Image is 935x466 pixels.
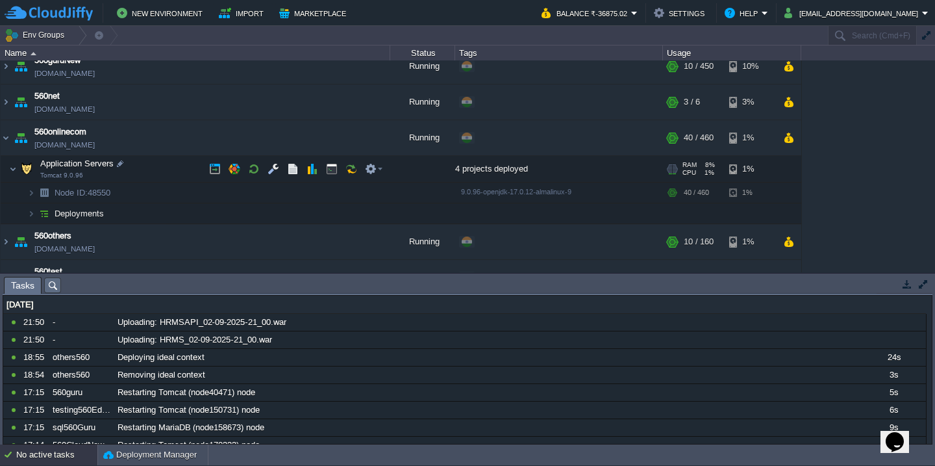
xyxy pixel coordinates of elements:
[118,422,264,434] span: Restarting MariaDB (node158673) node
[49,419,113,436] div: sql560Guru
[118,334,272,346] span: Uploading: HRMS_02-09-2025-21_00.war
[684,49,714,84] div: 10 / 450
[9,156,17,182] img: AMDAwAAAACH5BAEAAAAALAAAAAABAAEAAAICRAEAOw==
[729,156,771,182] div: 1%
[862,384,925,401] div: 5s
[34,54,81,67] a: 560guruNew
[461,188,571,196] span: 9.0.96-openjdk-17.0.12-almalinux-9
[219,5,268,21] button: Import
[729,120,771,155] div: 1%
[12,120,30,155] img: AMDAwAAAACH5BAEAAAAALAAAAAABAAEAAAICRAEAOw==
[34,103,95,116] a: [DOMAIN_NAME]
[53,208,106,219] a: Deployments
[103,448,197,461] button: Deployment Manager
[880,414,922,453] iframe: chat widget
[862,419,925,436] div: 9s
[49,437,113,454] div: 560CloudNew
[49,367,113,383] div: others560
[390,224,455,259] div: Running
[49,402,113,419] div: testing560EduBee
[1,84,11,120] img: AMDAwAAAACH5BAEAAAAALAAAAAABAAEAAAICRAEAOw==
[55,188,88,198] span: Node ID:
[34,265,62,278] a: 560test
[391,45,455,60] div: Status
[34,242,95,255] a: [DOMAIN_NAME]
[729,260,771,295] div: 2%
[702,161,715,169] span: 8%
[729,183,771,203] div: 1%
[1,260,11,295] img: AMDAwAAAACH5BAEAAAAALAAAAAABAAEAAAICRAEAOw==
[23,331,48,348] div: 21:50
[456,45,662,60] div: Tags
[390,49,455,84] div: Running
[53,187,112,198] span: 48550
[18,156,36,182] img: AMDAwAAAACH5BAEAAAAALAAAAAABAAEAAAICRAEAOw==
[654,5,708,21] button: Settings
[34,90,60,103] a: 560net
[390,120,455,155] div: Running
[23,384,48,401] div: 17:15
[12,224,30,259] img: AMDAwAAAACH5BAEAAAAALAAAAAABAAEAAAICRAEAOw==
[118,317,286,328] span: Uploading: HRMSAPI_02-09-2025-21_00.war
[682,169,696,177] span: CPU
[118,439,260,451] span: Restarting Tomcat (node170333) node
[23,419,48,436] div: 17:15
[39,159,116,168] a: Application ServersTomcat 9.0.96
[49,314,113,331] div: -
[729,49,771,84] div: 10%
[862,349,925,366] div: 24s
[682,161,697,169] span: RAM
[725,5,762,21] button: Help
[118,387,255,398] span: Restarting Tomcat (node40471) node
[49,384,113,401] div: 560guru
[16,445,97,465] div: No active tasks
[12,84,30,120] img: AMDAwAAAACH5BAEAAAAALAAAAAABAAEAAAICRAEAOw==
[49,331,113,348] div: -
[118,404,260,416] span: Restarting Tomcat (node150731) node
[390,260,455,295] div: Running
[684,224,714,259] div: 10 / 160
[3,296,926,313] div: [DATE]
[39,158,116,169] span: Application Servers
[23,367,48,383] div: 18:54
[40,172,83,179] span: Tomcat 9.0.96
[729,224,771,259] div: 1%
[49,349,113,366] div: others560
[27,183,35,203] img: AMDAwAAAACH5BAEAAAAALAAAAAABAAEAAAICRAEAOw==
[862,367,925,383] div: 3s
[1,45,390,60] div: Name
[117,5,206,21] button: New Environment
[12,49,30,84] img: AMDAwAAAACH5BAEAAAAALAAAAAABAAEAAAICRAEAOw==
[5,5,93,21] img: CloudJiffy
[1,49,11,84] img: AMDAwAAAACH5BAEAAAAALAAAAAABAAEAAAICRAEAOw==
[11,278,34,294] span: Tasks
[35,203,53,224] img: AMDAwAAAACH5BAEAAAAALAAAAAABAAEAAAICRAEAOw==
[5,26,69,44] button: Env Groups
[35,183,53,203] img: AMDAwAAAACH5BAEAAAAALAAAAAABAAEAAAICRAEAOw==
[862,402,925,419] div: 6s
[118,369,205,381] span: Removing ideal context
[23,349,48,366] div: 18:55
[684,84,700,120] div: 3 / 6
[784,5,922,21] button: [EMAIL_ADDRESS][DOMAIN_NAME]
[34,229,71,242] a: 560others
[118,352,205,363] span: Deploying ideal context
[34,138,95,151] a: [DOMAIN_NAME]
[1,120,11,155] img: AMDAwAAAACH5BAEAAAAALAAAAAABAAEAAAICRAEAOw==
[34,67,95,80] a: [DOMAIN_NAME]
[729,84,771,120] div: 3%
[53,187,112,198] a: Node ID:48550
[684,120,714,155] div: 40 / 460
[684,183,709,203] div: 40 / 460
[684,260,704,295] div: 2 / 16
[23,314,48,331] div: 21:50
[34,125,86,138] a: 560onlinecom
[23,437,48,454] div: 17:14
[542,5,631,21] button: Balance ₹-36875.02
